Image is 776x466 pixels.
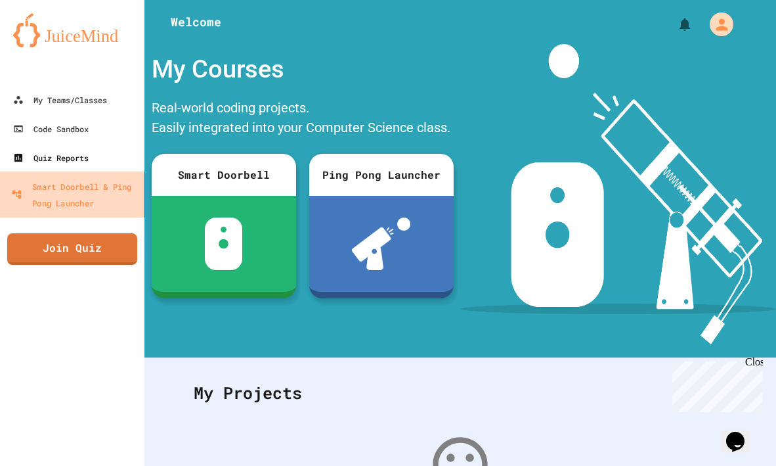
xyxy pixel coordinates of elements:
div: My Projects [181,367,740,419]
div: Quiz Reports [13,150,89,166]
div: My Account [696,9,737,39]
div: Real-world coding projects. Easily integrated into your Computer Science class. [145,95,460,144]
div: Smart Doorbell [152,154,296,196]
div: Ping Pong Launcher [309,154,454,196]
img: banner-image-my-projects.png [460,44,776,344]
img: ppl-with-ball.png [352,218,410,270]
img: logo-orange.svg [13,13,131,47]
iframe: chat widget [667,356,763,412]
img: sdb-white.svg [205,218,242,270]
iframe: chat widget [721,413,763,453]
div: Smart Doorbell & Ping Pong Launcher [11,178,139,210]
div: My Notifications [653,13,696,35]
div: My Courses [145,44,460,95]
div: Chat with us now!Close [5,5,91,83]
div: Code Sandbox [13,121,89,137]
a: Join Quiz [7,233,137,265]
div: My Teams/Classes [13,92,107,108]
